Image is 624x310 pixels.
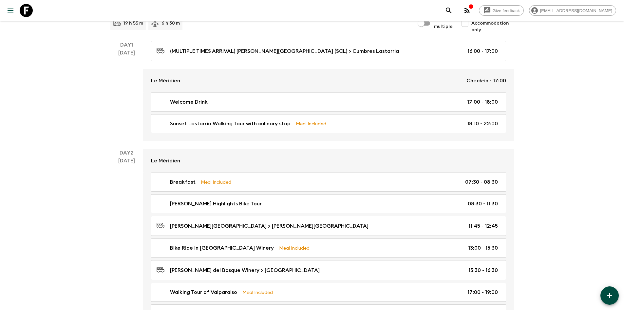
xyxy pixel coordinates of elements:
p: Meal Included [279,244,310,252]
p: 15:30 - 16:30 [468,266,498,274]
a: (MULTIPLE TIMES ARRIVAL) [PERSON_NAME][GEOGRAPHIC_DATA] (SCL) > Cumbres Lastarria16:00 - 17:00 [151,41,506,61]
p: 17:00 - 18:00 [467,98,498,106]
a: Le Méridien [143,149,514,173]
p: 18:10 - 22:00 [467,120,498,128]
p: Meal Included [296,120,326,127]
p: Le Méridien [151,77,180,85]
p: Welcome Drink [170,98,208,106]
span: Move multiple [434,17,453,30]
p: (MULTIPLE TIMES ARRIVAL) [PERSON_NAME][GEOGRAPHIC_DATA] (SCL) > Cumbres Lastarria [170,47,399,55]
a: [PERSON_NAME] Highlights Bike Tour08:30 - 11:30 [151,194,506,213]
a: Walking Tour of ValparaisoMeal Included17:00 - 19:00 [151,283,506,302]
a: [PERSON_NAME][GEOGRAPHIC_DATA] > [PERSON_NAME][GEOGRAPHIC_DATA]11:45 - 12:45 [151,216,506,236]
p: [PERSON_NAME] Highlights Bike Tour [170,200,262,208]
a: [PERSON_NAME] del Bosque Winery > [GEOGRAPHIC_DATA]15:30 - 16:30 [151,260,506,280]
p: 6 h 30 m [161,20,180,27]
p: 19 h 55 m [123,20,143,27]
p: 11:45 - 12:45 [468,222,498,230]
p: 16:00 - 17:00 [467,47,498,55]
a: Give feedback [479,5,524,16]
p: Walking Tour of Valparaiso [170,288,237,296]
p: Meal Included [242,289,273,296]
p: 17:00 - 19:00 [467,288,498,296]
p: 07:30 - 08:30 [465,178,498,186]
a: BreakfastMeal Included07:30 - 08:30 [151,173,506,192]
button: menu [4,4,17,17]
p: Le Méridien [151,157,180,165]
a: Welcome Drink17:00 - 18:00 [151,93,506,112]
span: [EMAIL_ADDRESS][DOMAIN_NAME] [537,8,616,13]
p: Breakfast [170,178,196,186]
p: Check-in - 17:00 [466,77,506,85]
p: Day 2 [110,149,143,157]
p: Sunset Lastarria Walking Tour with culinary stop [170,120,291,128]
p: [PERSON_NAME] del Bosque Winery > [GEOGRAPHIC_DATA] [170,266,320,274]
span: Show Accommodation only [471,13,514,33]
p: Day 1 [110,41,143,49]
p: [PERSON_NAME][GEOGRAPHIC_DATA] > [PERSON_NAME][GEOGRAPHIC_DATA] [170,222,369,230]
a: Bike Ride in [GEOGRAPHIC_DATA] WineryMeal Included13:00 - 15:30 [151,238,506,258]
button: search adventures [442,4,455,17]
p: 08:30 - 11:30 [468,200,498,208]
a: Le MéridienCheck-in - 17:00 [143,69,514,93]
p: 13:00 - 15:30 [468,244,498,252]
p: Meal Included [201,178,231,186]
div: [DATE] [118,49,135,141]
p: Bike Ride in [GEOGRAPHIC_DATA] Winery [170,244,274,252]
span: Give feedback [489,8,523,13]
div: [EMAIL_ADDRESS][DOMAIN_NAME] [529,5,616,16]
a: Sunset Lastarria Walking Tour with culinary stopMeal Included18:10 - 22:00 [151,114,506,133]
